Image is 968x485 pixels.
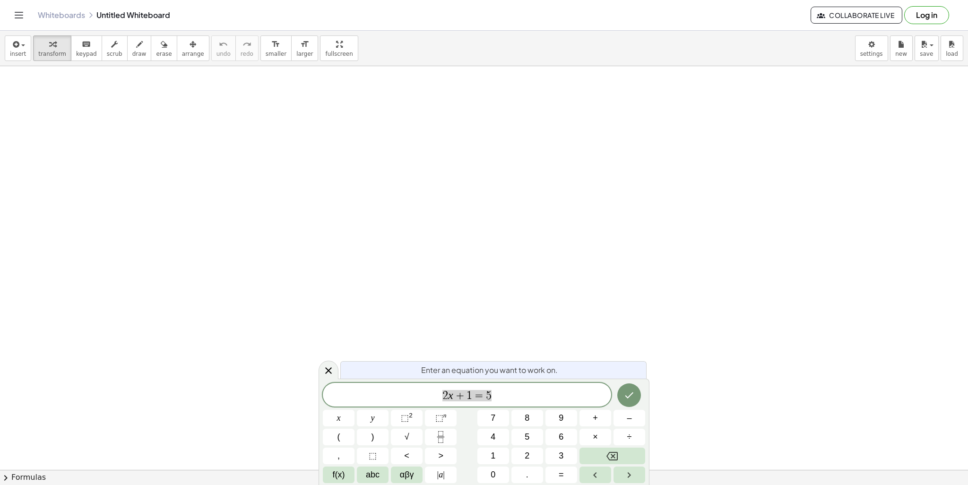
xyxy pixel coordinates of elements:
[614,467,645,483] button: Right arrow
[216,51,231,57] span: undo
[10,51,26,57] span: insert
[325,51,353,57] span: fullscreen
[437,468,445,481] span: a
[559,450,563,462] span: 3
[579,429,611,445] button: Times
[904,6,949,24] button: Log in
[525,450,529,462] span: 2
[593,431,598,443] span: ×
[391,410,423,426] button: Squared
[323,467,354,483] button: Functions
[241,51,253,57] span: redo
[333,468,345,481] span: f(x)
[545,410,577,426] button: 9
[107,51,122,57] span: scrub
[211,35,236,61] button: undoundo
[323,429,354,445] button: (
[627,431,632,443] span: ÷
[323,410,354,426] button: x
[372,431,374,443] span: )
[442,390,448,401] span: 2
[920,51,933,57] span: save
[627,412,631,424] span: –
[102,35,128,61] button: scrub
[260,35,292,61] button: format_sizesmaller
[82,39,91,50] i: keyboard
[545,448,577,464] button: 3
[5,35,31,61] button: insert
[472,390,486,401] span: =
[291,35,318,61] button: format_sizelarger
[486,390,492,401] span: 5
[271,39,280,50] i: format_size
[421,364,558,376] span: Enter an equation you want to work on.
[477,467,509,483] button: 0
[491,468,495,481] span: 0
[545,467,577,483] button: Equals
[337,450,340,462] span: ,
[895,51,907,57] span: new
[437,470,439,479] span: |
[409,412,413,419] sup: 2
[401,413,409,423] span: ⬚
[511,429,543,445] button: 5
[559,468,564,481] span: =
[617,383,641,407] button: Done
[391,467,423,483] button: Greek alphabet
[357,429,389,445] button: )
[132,51,147,57] span: draw
[614,410,645,426] button: Minus
[579,467,611,483] button: Left arrow
[491,412,495,424] span: 7
[182,51,204,57] span: arrange
[593,412,598,424] span: +
[890,35,913,61] button: new
[404,450,409,462] span: <
[855,35,888,61] button: settings
[477,410,509,426] button: 7
[448,389,453,401] var: x
[425,410,457,426] button: Superscript
[545,429,577,445] button: 6
[366,468,380,481] span: abc
[391,448,423,464] button: Less than
[425,448,457,464] button: Greater than
[511,410,543,426] button: 8
[579,448,645,464] button: Backspace
[525,412,529,424] span: 8
[369,450,377,462] span: ⬚
[266,51,286,57] span: smaller
[860,51,883,57] span: settings
[491,450,495,462] span: 1
[811,7,902,24] button: Collaborate Live
[405,431,409,443] span: √
[453,390,467,401] span: +
[559,412,563,424] span: 9
[467,390,472,401] span: 1
[477,429,509,445] button: 4
[391,429,423,445] button: Square root
[76,51,97,57] span: keypad
[579,410,611,426] button: Plus
[337,412,341,424] span: x
[357,448,389,464] button: Placeholder
[323,448,354,464] button: ,
[435,413,443,423] span: ⬚
[177,35,209,61] button: arrange
[357,467,389,483] button: Alphabet
[320,35,358,61] button: fullscreen
[443,470,445,479] span: |
[71,35,102,61] button: keyboardkeypad
[242,39,251,50] i: redo
[819,11,894,19] span: Collaborate Live
[357,410,389,426] button: y
[425,429,457,445] button: Fraction
[941,35,963,61] button: load
[127,35,152,61] button: draw
[38,10,85,20] a: Whiteboards
[33,35,71,61] button: transform
[526,468,528,481] span: .
[511,448,543,464] button: 2
[525,431,529,443] span: 5
[559,431,563,443] span: 6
